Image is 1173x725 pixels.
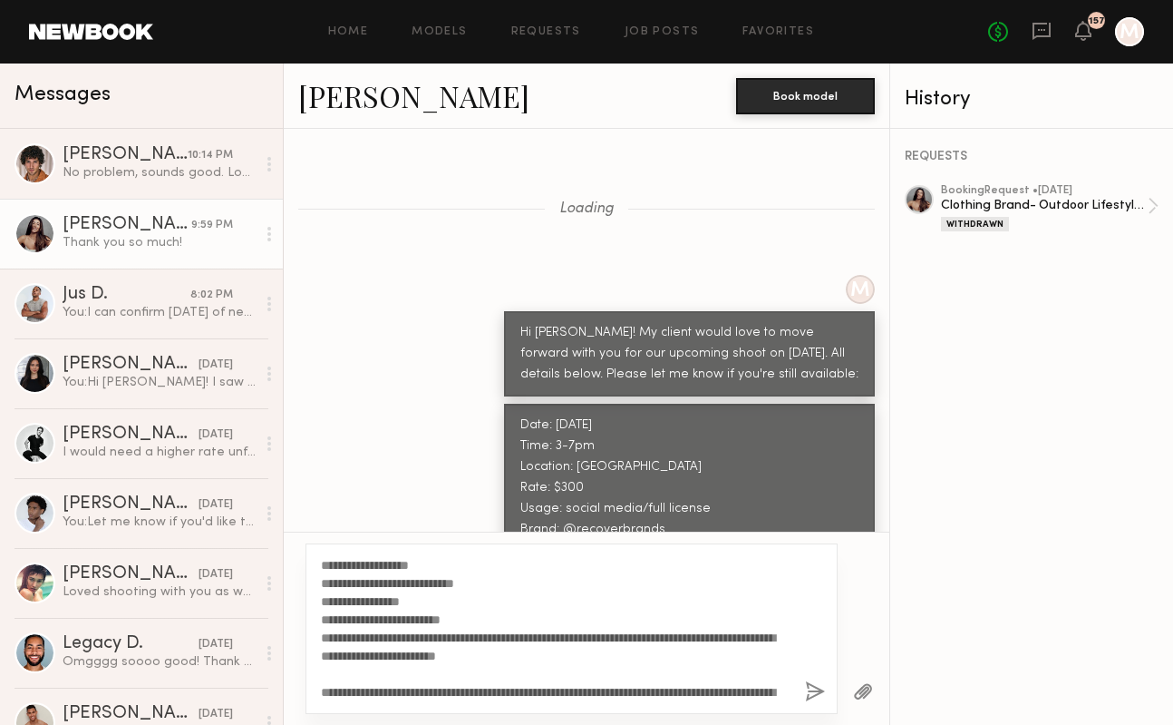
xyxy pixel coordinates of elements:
[63,216,191,234] div: [PERSON_NAME]
[63,356,199,374] div: [PERSON_NAME]
[1115,17,1144,46] a: M
[520,323,858,386] div: Hi [PERSON_NAME]! My client would love to move forward with you for our upcoming shoot on [DATE]....
[199,706,233,723] div: [DATE]
[941,197,1148,214] div: Clothing Brand- Outdoor Lifestyle Shoot
[941,185,1158,231] a: bookingRequest •[DATE]Clothing Brand- Outdoor Lifestyle ShootWithdrawn
[63,164,256,181] div: No problem, sounds good. Looking forward!
[63,583,256,601] div: Loved shooting with you as well!! I just followed you on ig! :) look forward to seeing the pics!
[941,185,1148,197] div: booking Request • [DATE]
[736,78,875,114] button: Book model
[736,87,875,103] a: Book model
[63,234,256,251] div: Thank you so much!
[199,636,233,653] div: [DATE]
[63,374,256,391] div: You: Hi [PERSON_NAME]! I saw you submitted to my job listing for a shoot with a small sustainable...
[63,304,256,321] div: You: I can confirm [DATE] of next week the 28th. I'll send a new call sheet with the new date. I ...
[190,287,233,304] div: 8:02 PM
[905,151,1158,163] div: REQUESTS
[63,653,256,671] div: Omgggg soooo good! Thank you for all these! He clearly had a blast! Yes let me know if you ever n...
[63,286,190,304] div: Jus D.
[191,217,233,234] div: 9:59 PM
[63,426,199,444] div: [PERSON_NAME]
[63,635,199,653] div: Legacy D.
[1089,16,1105,26] div: 157
[63,705,199,723] div: [PERSON_NAME]
[63,565,199,583] div: [PERSON_NAME]
[188,147,233,164] div: 10:14 PM
[412,26,467,38] a: Models
[199,496,233,514] div: [DATE]
[941,217,1009,231] div: Withdrawn
[905,89,1158,110] div: History
[199,357,233,374] div: [DATE]
[63,444,256,461] div: I would need a higher rate unfortunately!
[298,76,529,115] a: [PERSON_NAME]
[559,201,614,217] span: Loading
[199,426,233,444] div: [DATE]
[63,146,188,164] div: [PERSON_NAME]
[625,26,700,38] a: Job Posts
[63,495,199,514] div: [PERSON_NAME]
[15,84,111,105] span: Messages
[742,26,814,38] a: Favorites
[511,26,581,38] a: Requests
[199,566,233,583] div: [DATE]
[63,514,256,531] div: You: Let me know if you'd like to move forward. Totally understand if not!
[328,26,369,38] a: Home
